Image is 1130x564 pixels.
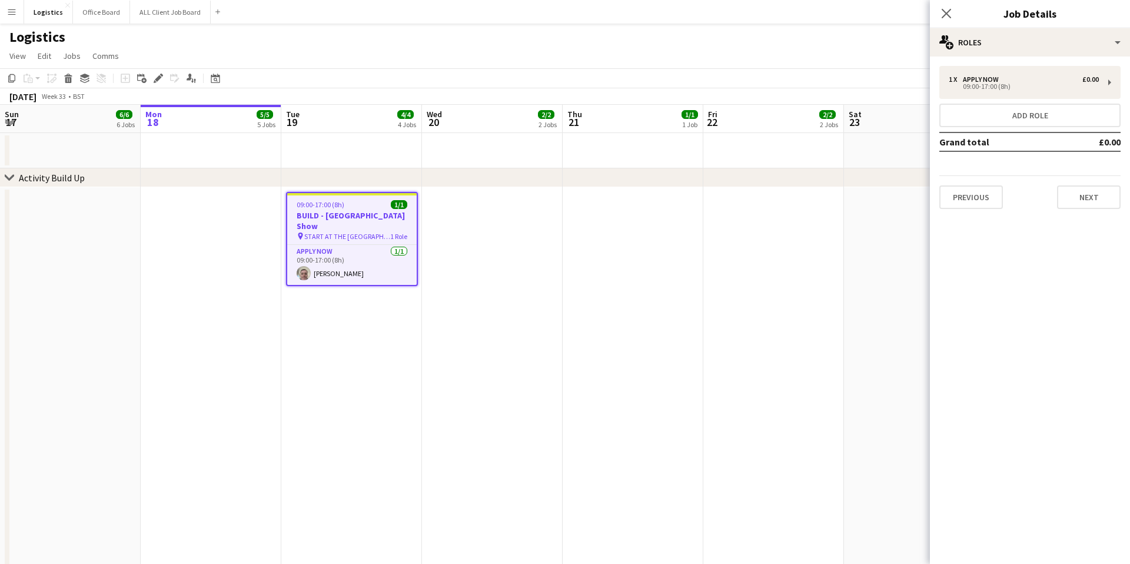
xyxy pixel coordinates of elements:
span: 1/1 [391,200,407,209]
span: 22 [706,115,717,129]
button: ALL Client Job Board [130,1,211,24]
button: Logistics [24,1,73,24]
span: Tue [286,109,300,120]
span: 17 [3,115,19,129]
div: 1 x [949,75,963,84]
a: Comms [88,48,124,64]
div: APPLY NOW [963,75,1003,84]
div: 6 Jobs [117,120,135,129]
div: 5 Jobs [257,120,275,129]
a: Edit [33,48,56,64]
span: START AT THE [GEOGRAPHIC_DATA] [304,232,390,241]
span: Sat [849,109,862,120]
td: £0.00 [1065,132,1121,151]
span: 09:00-17:00 (8h) [297,200,344,209]
span: 2/2 [819,110,836,119]
button: Previous [939,185,1003,209]
div: 2 Jobs [820,120,838,129]
button: Add role [939,104,1121,127]
button: Office Board [73,1,130,24]
span: 5/5 [257,110,273,119]
div: Roles [930,28,1130,57]
span: 1/1 [682,110,698,119]
div: [DATE] [9,91,36,102]
span: Week 33 [39,92,68,101]
button: Next [1057,185,1121,209]
span: 23 [847,115,862,129]
span: Jobs [63,51,81,61]
h1: Logistics [9,28,65,46]
div: 1 Job [682,120,697,129]
span: Sun [5,109,19,120]
span: Edit [38,51,51,61]
span: Thu [567,109,582,120]
h3: Job Details [930,6,1130,21]
div: Activity Build Up [19,172,85,184]
app-job-card: 09:00-17:00 (8h)1/1BUILD - [GEOGRAPHIC_DATA] Show START AT THE [GEOGRAPHIC_DATA]1 RoleAPPLY NOW1/... [286,192,418,286]
span: 4/4 [397,110,414,119]
span: 21 [566,115,582,129]
td: Grand total [939,132,1065,151]
h3: BUILD - [GEOGRAPHIC_DATA] Show [287,210,417,231]
span: View [9,51,26,61]
span: 19 [284,115,300,129]
span: Wed [427,109,442,120]
a: Jobs [58,48,85,64]
span: 18 [144,115,162,129]
div: 2 Jobs [539,120,557,129]
span: Mon [145,109,162,120]
div: £0.00 [1082,75,1099,84]
span: 20 [425,115,442,129]
div: 4 Jobs [398,120,416,129]
a: View [5,48,31,64]
span: Fri [708,109,717,120]
span: 2/2 [538,110,554,119]
app-card-role: APPLY NOW1/109:00-17:00 (8h)[PERSON_NAME] [287,245,417,285]
div: BST [73,92,85,101]
span: Comms [92,51,119,61]
span: 6/6 [116,110,132,119]
div: 09:00-17:00 (8h) [949,84,1099,89]
span: 1 Role [390,232,407,241]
